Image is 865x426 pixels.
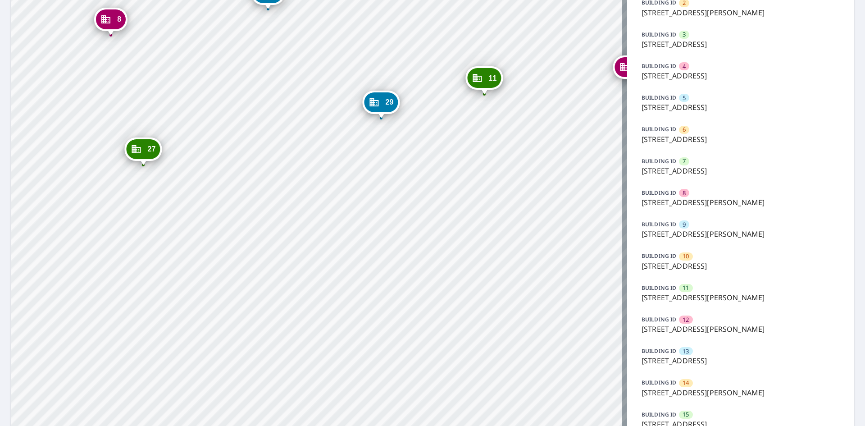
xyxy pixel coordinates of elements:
p: [STREET_ADDRESS] [642,355,840,366]
p: BUILDING ID [642,411,676,418]
span: 5 [683,94,686,102]
span: 4 [683,62,686,71]
p: BUILDING ID [642,62,676,70]
p: [STREET_ADDRESS][PERSON_NAME] [642,387,840,398]
p: BUILDING ID [642,284,676,292]
span: 9 [683,220,686,229]
p: BUILDING ID [642,220,676,228]
span: 10 [683,252,689,261]
span: 15 [683,410,689,419]
p: BUILDING ID [642,31,676,38]
p: BUILDING ID [642,316,676,323]
div: Dropped pin, building 11, Commercial property, 3834 Thomas Ridge Dr Charlotte, NC 28269 [466,66,503,94]
span: 29 [386,99,394,105]
p: [STREET_ADDRESS] [642,134,840,145]
p: [STREET_ADDRESS] [642,261,840,271]
p: BUILDING ID [642,125,676,133]
p: [STREET_ADDRESS] [642,39,840,50]
span: 6 [683,125,686,134]
span: 8 [683,189,686,197]
p: [STREET_ADDRESS][PERSON_NAME] [642,7,840,18]
p: [STREET_ADDRESS][PERSON_NAME] [642,324,840,334]
p: [STREET_ADDRESS][PERSON_NAME] [642,229,840,239]
span: 8 [117,16,121,23]
div: Dropped pin, building 8, Commercial property, 5418 Waverly Lynn Ln Charlotte, NC 28269 [94,8,127,36]
span: 3 [683,30,686,39]
p: [STREET_ADDRESS][PERSON_NAME] [642,197,840,208]
span: 14 [683,379,689,387]
p: BUILDING ID [642,379,676,386]
p: BUILDING ID [642,157,676,165]
p: BUILDING ID [642,252,676,260]
p: BUILDING ID [642,189,676,197]
span: 7 [683,157,686,165]
p: [STREET_ADDRESS][PERSON_NAME] [642,292,840,303]
p: BUILDING ID [642,94,676,101]
span: 12 [683,316,689,324]
p: [STREET_ADDRESS] [642,102,840,113]
p: BUILDING ID [642,347,676,355]
div: Dropped pin, building 27, Commercial property, 3906 Thomas Ridge Dr Charlotte, NC 28269 [125,137,162,165]
span: 27 [148,146,156,152]
span: 11 [683,284,689,292]
span: 13 [683,347,689,356]
p: [STREET_ADDRESS] [642,70,840,81]
div: Dropped pin, building 29, Commercial property, 3850 Thomas Ridge Dr Charlotte, NC 28269 [363,91,400,119]
p: [STREET_ADDRESS] [642,165,840,176]
div: Dropped pin, building 12, Commercial property, 3820 Thomas Ridge Dr Charlotte, NC 28269 [613,55,651,83]
span: 11 [489,75,497,82]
